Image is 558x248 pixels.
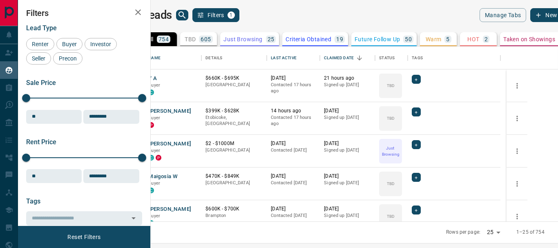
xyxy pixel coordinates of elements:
[324,82,371,88] p: Signed up [DATE]
[324,114,371,121] p: Signed up [DATE]
[148,115,160,121] span: Buyer
[412,107,420,116] div: +
[205,107,263,114] p: $399K - $628K
[148,47,161,69] div: Name
[324,173,371,180] p: [DATE]
[268,36,275,42] p: 25
[415,206,417,214] span: +
[484,36,488,42] p: 2
[511,210,523,223] button: more
[148,188,154,193] div: condos.ca
[484,226,503,238] div: 25
[412,47,423,69] div: Tags
[156,155,161,161] div: property.ca
[56,38,83,50] div: Buyer
[201,47,267,69] div: Details
[408,47,500,69] div: Tags
[205,47,222,69] div: Details
[223,36,262,42] p: Just Browsing
[271,75,316,82] p: [DATE]
[379,47,395,69] div: Status
[480,8,526,22] button: Manage Tabs
[387,213,395,219] p: TBD
[324,206,371,212] p: [DATE]
[336,36,343,42] p: 19
[85,38,117,50] div: Investor
[271,107,316,114] p: 14 hours ago
[148,181,160,186] span: Buyer
[228,12,234,18] span: 1
[271,173,316,180] p: [DATE]
[26,138,56,146] span: Rent Price
[205,206,263,212] p: $600K - $700K
[467,36,479,42] p: HOT
[201,36,211,42] p: 605
[405,36,412,42] p: 50
[53,52,83,65] div: Precon
[148,148,160,153] span: Buyer
[205,212,263,219] p: Brampton
[205,140,263,147] p: $2 - $1000M
[380,145,401,157] p: Just Browsing
[320,47,375,69] div: Claimed Date
[267,47,320,69] div: Last Active
[271,114,316,127] p: Contacted 17 hours ago
[415,75,417,83] span: +
[26,52,51,65] div: Seller
[446,36,449,42] p: 5
[205,173,263,180] p: $470K - $849K
[387,115,395,121] p: TBD
[148,83,160,88] span: Buyer
[158,36,169,42] p: 754
[415,108,417,116] span: +
[271,47,296,69] div: Last Active
[148,213,160,219] span: Buyer
[387,181,395,187] p: TBD
[144,47,201,69] div: Name
[516,229,544,236] p: 1–25 of 754
[56,55,80,62] span: Precon
[375,47,408,69] div: Status
[29,41,51,47] span: Renter
[271,206,316,212] p: [DATE]
[324,212,371,219] p: Signed up [DATE]
[205,82,263,88] p: [GEOGRAPHIC_DATA]
[29,55,48,62] span: Seller
[271,82,316,94] p: Contacted 17 hours ago
[26,79,56,87] span: Sale Price
[271,212,316,219] p: Contacted [DATE]
[205,147,263,154] p: [GEOGRAPHIC_DATA]
[511,178,523,190] button: more
[26,8,142,18] h2: Filters
[148,173,178,181] button: Małgosia W
[148,206,191,213] button: [PERSON_NAME]
[511,145,523,157] button: more
[148,89,154,95] div: condos.ca
[26,24,57,32] span: Lead Type
[26,38,54,50] div: Renter
[59,41,80,47] span: Buyer
[426,36,442,42] p: Warm
[412,206,420,214] div: +
[415,141,417,149] span: +
[148,155,154,161] div: condos.ca
[354,52,365,64] button: Sort
[446,229,480,236] p: Rows per page:
[148,122,154,128] div: property.ca
[148,75,157,83] button: Y A
[511,80,523,92] button: more
[324,75,371,82] p: 21 hours ago
[205,75,263,82] p: $660K - $695K
[205,180,263,186] p: [GEOGRAPHIC_DATA]
[148,107,191,115] button: [PERSON_NAME]
[26,197,40,205] span: Tags
[192,8,239,22] button: Filters1
[148,220,154,226] div: condos.ca
[412,75,420,84] div: +
[128,212,139,224] button: Open
[176,10,188,20] button: search button
[324,107,371,114] p: [DATE]
[412,173,420,182] div: +
[324,140,371,147] p: [DATE]
[185,36,196,42] p: TBD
